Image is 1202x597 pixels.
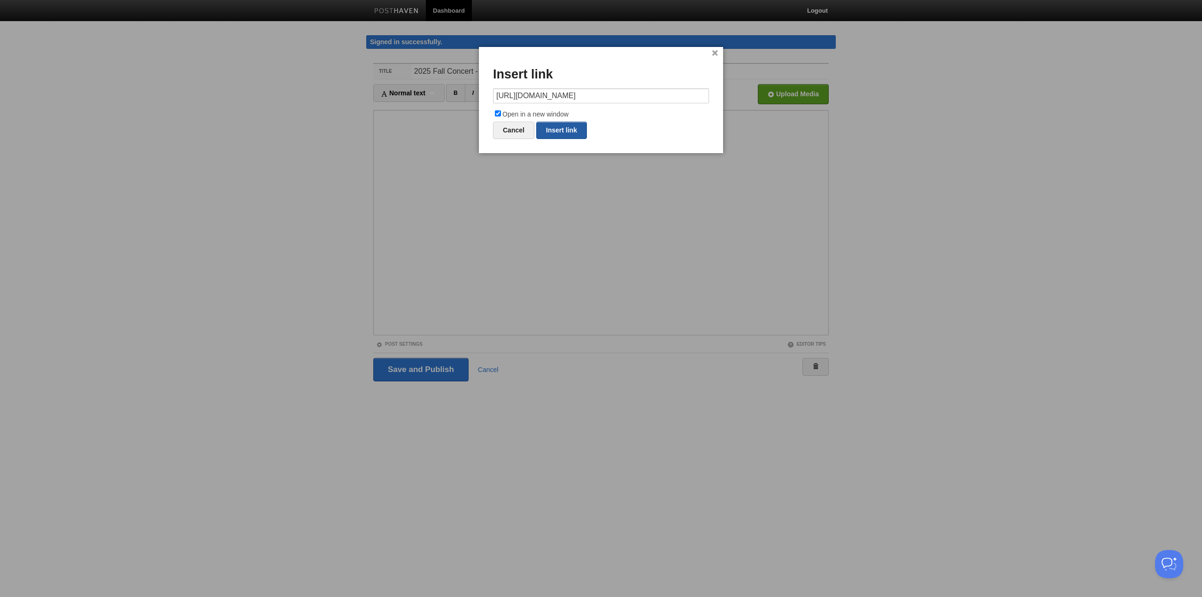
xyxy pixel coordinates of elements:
[493,68,709,82] h3: Insert link
[536,122,587,139] a: Insert link
[493,122,534,139] a: Cancel
[495,110,501,116] input: Open in a new window
[712,51,718,56] a: ×
[493,109,709,120] label: Open in a new window
[1155,550,1183,578] iframe: Help Scout Beacon - Open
